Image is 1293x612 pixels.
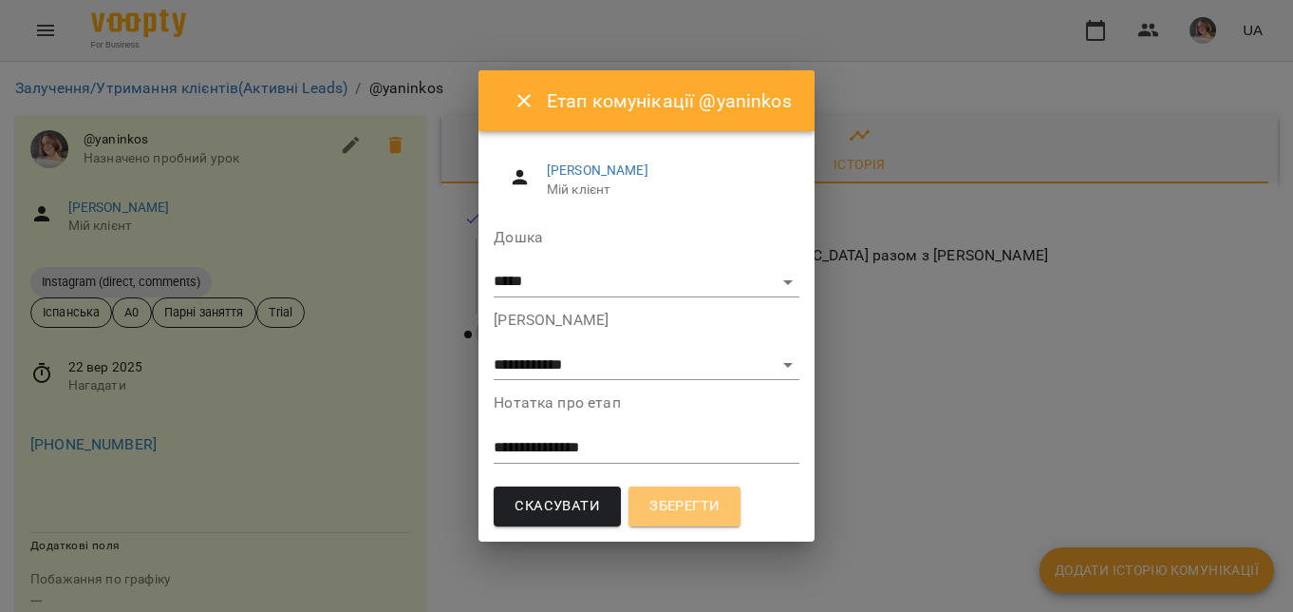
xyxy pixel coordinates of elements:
span: Зберегти [649,494,720,519]
span: Мій клієнт [547,181,784,200]
button: Close [501,78,547,124]
h6: Етап комунікації @yaninkos [547,86,792,116]
label: [PERSON_NAME] [494,313,798,328]
a: [PERSON_NAME] [547,163,648,178]
label: Дошка [494,230,798,245]
button: Зберегти [628,487,740,526]
span: Скасувати [515,494,600,519]
label: Нотатка про етап [494,395,798,411]
button: Скасувати [494,487,621,526]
